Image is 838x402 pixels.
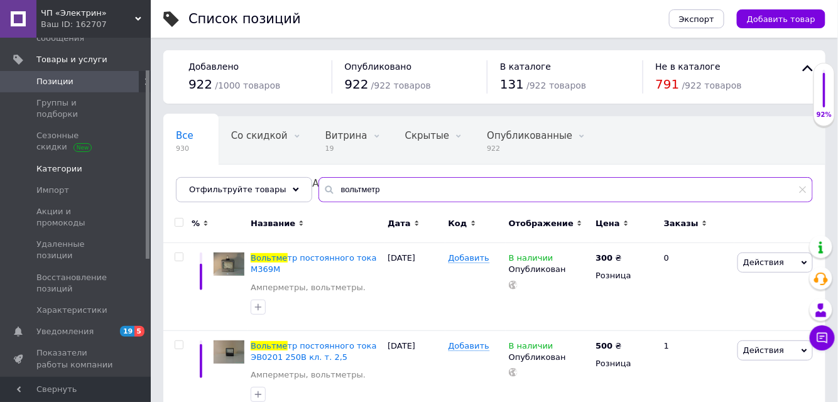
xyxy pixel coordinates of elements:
span: Добавить [449,341,489,351]
span: Вольтме [251,341,287,350]
span: Экспорт [679,14,714,24]
div: ₴ [596,340,621,352]
button: Чат с покупателем [810,325,835,350]
span: Уведомления [36,326,94,337]
span: Добавить [449,253,489,263]
div: 92% [814,111,834,119]
a: Амперметры, вольтметры. [251,282,366,293]
input: Поиск по названию позиции, артикулу и поисковым запросам [318,177,813,202]
span: Сезонные скидки [36,130,116,153]
div: Не показываются в Каталоге ProSale [163,165,408,212]
span: 5 [134,326,144,337]
span: Акции и промокоды [36,206,116,229]
a: Вольтметр постоянного тока М369М [251,253,376,274]
button: Экспорт [669,9,724,28]
span: Удаленные позиции [36,239,116,261]
span: Импорт [36,185,69,196]
span: Цена [596,218,620,229]
span: / 1000 товаров [215,80,280,90]
span: / 922 товаров [371,80,431,90]
div: Опубликован [509,264,590,275]
span: 791 [656,77,680,92]
span: Не в каталоге [656,62,721,72]
span: % [192,218,200,229]
span: Вольтме [251,253,287,263]
b: 500 [596,341,612,350]
img: Вольтметр постоянного тока М369М [214,253,244,276]
img: Вольтметр постоянного тока ЭВ0201 250В кл. т. 2,5 [214,340,244,364]
span: Название [251,218,295,229]
span: Дата [388,218,411,229]
span: Показатели работы компании [36,347,116,370]
span: 930 [176,144,193,153]
div: Розница [596,270,653,281]
span: тр постоянного тока М369М [251,253,376,274]
span: Группы и подборки [36,97,116,120]
span: Не показываются в [GEOGRAPHIC_DATA]... [176,178,383,189]
div: 0 [656,243,734,331]
span: Со скидкой [231,130,288,141]
div: ₴ [596,253,621,264]
a: Амперметры, вольтметры. [251,369,366,381]
span: 922 [345,77,369,92]
span: 922 [487,144,572,153]
span: / 922 товаров [682,80,742,90]
div: Розница [596,358,653,369]
span: Скрытые [405,130,450,141]
span: Добавлено [188,62,239,72]
span: Витрина [325,130,367,141]
span: 19 [325,144,367,153]
span: В наличии [509,341,553,354]
span: Отображение [509,218,574,229]
button: Добавить товар [737,9,825,28]
span: Характеристики [36,305,107,316]
span: ЧП «Электрин» [41,8,135,19]
div: Список позиций [188,13,301,26]
span: Заказы [664,218,699,229]
span: В каталоге [500,62,551,72]
span: Добавить товар [747,14,815,24]
div: Опубликован [509,352,590,363]
span: тр постоянного тока ЭВ0201 250В кл. т. 2,5 [251,341,376,362]
a: Вольтметр постоянного тока ЭВ0201 250В кл. т. 2,5 [251,341,376,362]
span: 922 [188,77,212,92]
span: 19 [120,326,134,337]
span: Позиции [36,76,73,87]
span: 131 [500,77,524,92]
span: / 922 товаров [526,80,586,90]
span: В наличии [509,253,553,266]
span: Опубликовано [345,62,412,72]
span: Товары и услуги [36,54,107,65]
span: Действия [743,345,784,355]
span: Восстановление позиций [36,272,116,295]
div: Ваш ID: 162707 [41,19,151,30]
span: Опубликованные [487,130,572,141]
b: 300 [596,253,612,263]
div: [DATE] [384,243,445,331]
span: Действия [743,258,784,267]
span: Все [176,130,193,141]
span: Категории [36,163,82,175]
span: Отфильтруйте товары [189,185,286,194]
span: Код [449,218,467,229]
